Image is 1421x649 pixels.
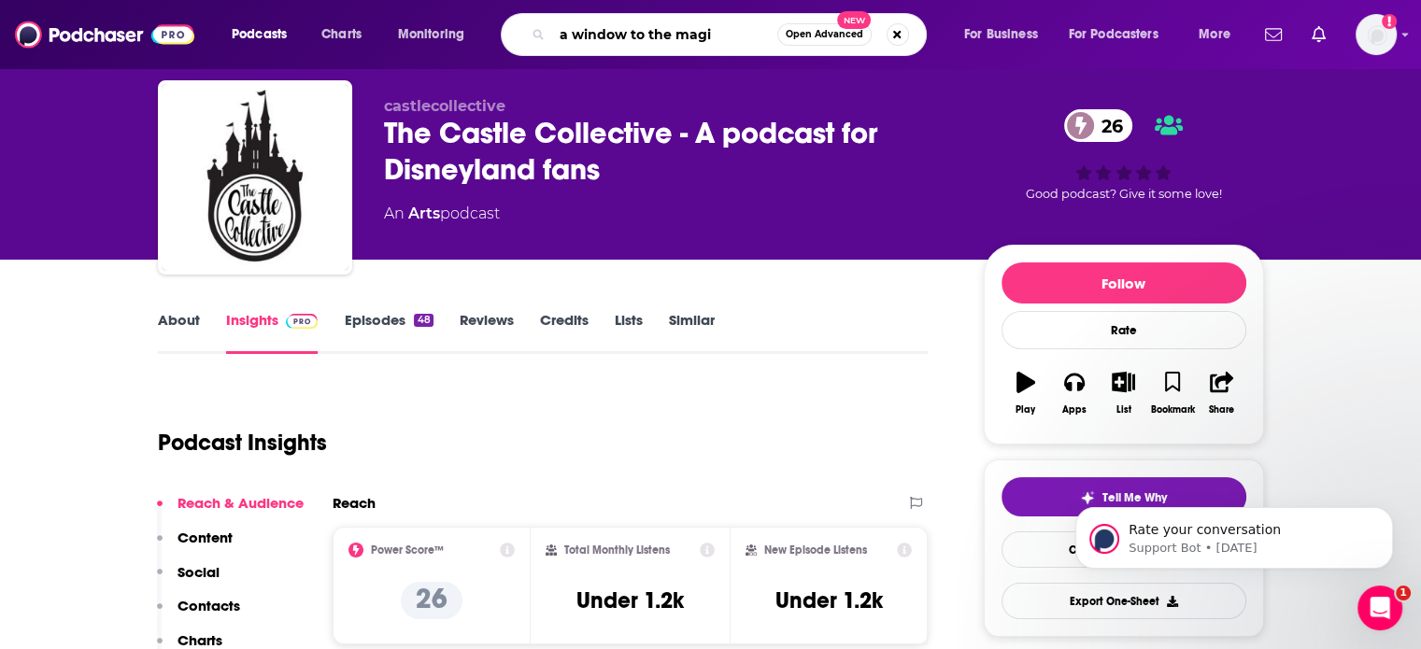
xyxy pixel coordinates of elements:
span: New [837,11,871,29]
p: Social [178,563,220,581]
button: List [1099,360,1147,427]
button: Play [1002,360,1050,427]
p: Reach & Audience [178,494,304,512]
button: Follow [1002,262,1246,303]
span: For Podcasters [1069,21,1158,48]
img: The Castle Collective - A podcast for Disneyland fans [162,84,348,271]
div: Search podcasts, credits, & more... [519,13,945,56]
div: Share [1209,404,1234,416]
button: Show profile menu [1356,14,1397,55]
p: Contacts [178,597,240,614]
span: Monitoring [398,21,464,48]
div: Rate [1002,311,1246,349]
button: open menu [951,20,1061,49]
a: InsightsPodchaser Pro [226,311,319,354]
p: Content [178,529,233,546]
a: Show notifications dropdown [1304,19,1333,50]
button: open menu [1057,20,1186,49]
button: open menu [385,20,489,49]
h3: Under 1.2k [775,586,883,614]
h2: Power Score™ [371,543,444,557]
div: Play [1016,404,1035,416]
span: Open Advanced [786,30,863,39]
h3: Under 1.2k [576,586,684,614]
svg: Add a profile image [1382,14,1397,29]
button: open menu [219,20,311,49]
p: 26 [401,582,462,619]
span: Podcasts [232,21,287,48]
button: Open AdvancedNew [777,23,872,46]
a: Contact This Podcast [1002,531,1246,568]
span: castlecollective [384,97,505,115]
a: Reviews [460,311,514,354]
iframe: Intercom live chat [1357,586,1402,630]
h2: Total Monthly Listens [564,543,670,557]
a: Similar [669,311,715,354]
button: tell me why sparkleTell Me Why [1002,477,1246,516]
button: Export One-Sheet [1002,583,1246,619]
button: Social [157,563,220,598]
span: For Business [964,21,1038,48]
button: Content [157,529,233,563]
div: List [1116,404,1131,416]
a: About [158,311,200,354]
div: Apps [1062,404,1087,416]
h2: New Episode Listens [764,543,867,557]
a: Lists [615,311,643,354]
button: Share [1197,360,1245,427]
a: Credits [540,311,589,354]
div: An podcast [384,203,500,225]
span: Good podcast? Give it some love! [1026,187,1222,201]
p: Charts [178,631,222,649]
a: Charts [309,20,373,49]
button: Apps [1050,360,1099,427]
button: Bookmark [1148,360,1197,427]
h1: Podcast Insights [158,429,327,457]
a: 26 [1064,109,1132,142]
img: User Profile [1356,14,1397,55]
h2: Reach [333,494,376,512]
div: 48 [414,314,433,327]
a: Arts [408,205,440,222]
input: Search podcasts, credits, & more... [552,20,777,49]
a: Episodes48 [344,311,433,354]
span: Logged in as N0elleB7 [1356,14,1397,55]
span: Charts [321,21,362,48]
img: Podchaser Pro [286,314,319,329]
span: More [1199,21,1230,48]
iframe: Intercom notifications message [1047,468,1421,599]
button: Reach & Audience [157,494,304,529]
img: Podchaser - Follow, Share and Rate Podcasts [15,17,194,52]
a: Show notifications dropdown [1258,19,1289,50]
button: Contacts [157,597,240,631]
span: 1 [1396,586,1411,600]
div: Bookmark [1150,404,1194,416]
span: 26 [1083,109,1132,142]
div: 26Good podcast? Give it some love! [984,97,1264,213]
button: open menu [1186,20,1254,49]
